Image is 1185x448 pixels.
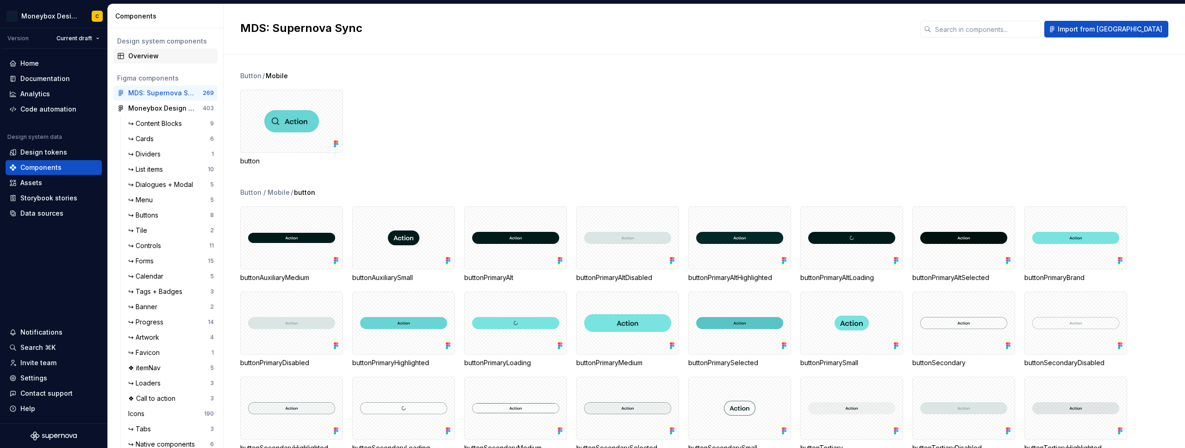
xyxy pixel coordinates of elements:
div: buttonSecondaryDisabled [1024,358,1127,367]
div: Notifications [20,328,62,337]
div: buttonPrimaryAltSelected [912,206,1015,282]
div: buttonAuxiliaryMedium [240,206,343,282]
h2: MDS: Supernova Sync [240,21,909,36]
div: buttonSecondaryDisabled [1024,292,1127,367]
div: ↪ Cards [128,134,157,143]
a: ↪ Cards6 [125,131,218,146]
div: buttonPrimarySelected [688,292,791,367]
div: buttonPrimaryBrand [1024,206,1127,282]
div: Search ⌘K [20,343,56,352]
a: ↪ Tile2 [125,223,218,238]
div: Invite team [20,358,56,367]
div: Design tokens [20,148,67,157]
div: 5 [210,364,214,372]
div: ↪ Tabs [128,424,155,434]
div: ↪ Tags + Badges [128,287,186,296]
div: 6 [210,441,214,448]
div: ↪ Favicon [128,348,163,357]
div: Components [115,12,219,21]
a: ↪ Artwork4 [125,330,218,345]
div: Data sources [20,209,63,218]
span: Mobile [266,71,288,81]
a: ↪ Forms15 [125,254,218,268]
div: buttonPrimaryAltHighlighted [688,273,791,282]
div: 14 [208,318,214,326]
img: c17557e8-ebdc-49e2-ab9e-7487adcf6d53.png [6,11,18,22]
a: Documentation [6,71,102,86]
div: buttonPrimarySelected [688,358,791,367]
div: Figma components [117,74,214,83]
div: 5 [210,181,214,188]
div: ↪ Controls [128,241,165,250]
div: Button [240,71,262,81]
div: ↪ Banner [128,302,161,311]
div: buttonPrimaryLoading [464,358,567,367]
div: buttonAuxiliaryMedium [240,273,343,282]
a: Moneybox Design System403 [113,101,218,116]
div: ❖ Call to action [128,394,179,403]
a: ↪ Buttons8 [125,208,218,223]
a: Assets [6,175,102,190]
div: 8 [210,212,214,219]
button: Notifications [6,325,102,340]
div: buttonPrimaryAltLoading [800,206,903,282]
div: Home [20,59,39,68]
a: Invite team [6,355,102,370]
div: 3 [210,380,214,387]
div: ↪ Loaders [128,379,164,388]
div: ↪ Artwork [128,333,163,342]
div: ↪ Buttons [128,211,162,220]
div: ↪ Tile [128,226,151,235]
div: Icons [128,409,148,418]
a: Analytics [6,87,102,101]
div: buttonSecondary [912,292,1015,367]
a: Icons190 [125,406,218,421]
a: ↪ Menu5 [125,193,218,207]
a: ↪ Dividers1 [125,147,218,162]
div: Button / Mobile [240,188,290,197]
div: Storybook stories [20,193,77,203]
div: buttonPrimaryAlt [464,273,567,282]
div: Analytics [20,89,50,99]
a: Design tokens [6,145,102,160]
button: Import from [GEOGRAPHIC_DATA] [1044,21,1168,37]
a: ↪ List items10 [125,162,218,177]
div: ↪ Content Blocks [128,119,186,128]
span: button [294,188,315,197]
div: Contact support [20,389,73,398]
a: Code automation [6,102,102,117]
div: buttonSecondary [912,358,1015,367]
div: 11 [209,242,214,249]
div: button [240,156,343,166]
div: Components [20,163,62,172]
div: buttonPrimaryAltDisabled [576,206,679,282]
div: buttonPrimaryAltHighlighted [688,206,791,282]
a: ❖ itemNav5 [125,361,218,375]
span: / [291,188,293,197]
a: ↪ Controls11 [125,238,218,253]
div: 1 [212,150,214,158]
span: Import from [GEOGRAPHIC_DATA] [1058,25,1162,34]
div: C [95,12,99,20]
div: 269 [203,89,214,97]
div: buttonPrimaryAltSelected [912,273,1015,282]
a: MDS: Supernova Sync269 [113,86,218,100]
div: 1 [212,349,214,356]
a: ↪ Calendar5 [125,269,218,284]
div: ↪ Calendar [128,272,167,281]
div: 5 [210,196,214,204]
div: buttonPrimaryLoading [464,292,567,367]
div: 9 [210,120,214,127]
div: buttonPrimaryAlt [464,206,567,282]
div: ↪ Menu [128,195,156,205]
div: 15 [208,257,214,265]
div: 5 [210,273,214,280]
a: ↪ Dialogues + Modal5 [125,177,218,192]
a: ↪ Progress14 [125,315,218,330]
div: ↪ Dividers [128,149,164,159]
svg: Supernova Logo [31,431,77,441]
button: Search ⌘K [6,340,102,355]
div: buttonPrimaryAltLoading [800,273,903,282]
a: ↪ Loaders3 [125,376,218,391]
